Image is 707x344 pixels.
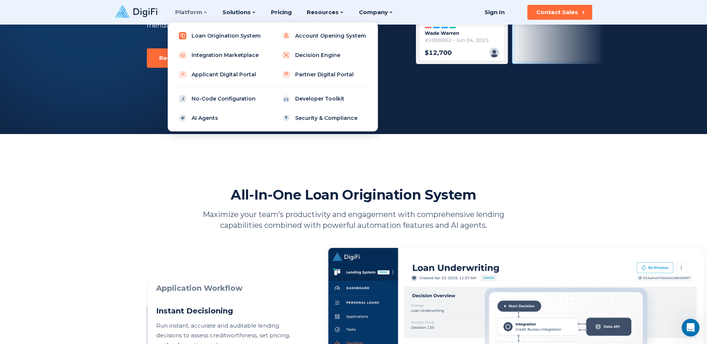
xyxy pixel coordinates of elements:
[277,67,372,82] a: Partner Digital Portal
[192,209,516,231] p: Maximize your team’s productivity and engagement with comprehensive lending capabilities combined...
[174,48,268,63] a: Integration Marketplace
[277,28,372,43] a: Account Opening System
[231,186,476,203] h2: All-In-One Loan Origination System
[174,67,268,82] a: Applicant Digital Portal
[174,111,268,125] a: AI Agents
[159,54,204,62] div: Request Demo
[147,48,221,68] button: Request Demo
[156,306,291,316] h3: Instant Decisioning
[277,91,372,106] a: Developer Toolkit
[174,91,268,106] a: No-Code Configuration
[476,5,514,20] a: Sign In
[536,9,578,16] div: Contact Sales
[174,28,268,43] a: Loan Origination System
[682,319,700,337] iframe: Intercom live chat
[277,48,372,63] a: Decision Engine
[156,283,291,294] h3: Application Workflow
[527,5,592,20] button: Contact Sales
[277,111,372,125] a: Security & Compliance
